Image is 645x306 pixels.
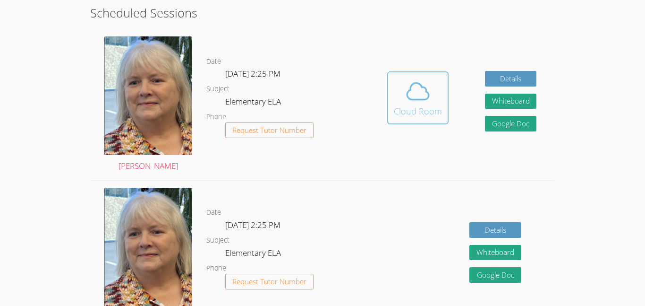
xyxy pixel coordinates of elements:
span: [DATE] 2:25 PM [225,219,280,230]
dt: Date [206,207,221,219]
a: Google Doc [469,267,521,283]
a: Google Doc [485,116,537,131]
a: [PERSON_NAME] [104,36,192,173]
button: Request Tutor Number [225,274,314,289]
dt: Subject [206,83,229,95]
dt: Phone [206,262,226,274]
img: Screen%20Shot%202022-10-08%20at%202.27.06%20PM.png [104,36,192,155]
button: Whiteboard [469,245,521,261]
h2: Scheduled Sessions [90,4,555,22]
dd: Elementary ELA [225,95,283,111]
span: Request Tutor Number [232,127,306,134]
dt: Date [206,56,221,68]
button: Whiteboard [485,94,537,109]
a: Details [485,71,537,87]
button: Request Tutor Number [225,122,314,138]
span: Request Tutor Number [232,278,306,285]
dt: Phone [206,111,226,123]
button: Cloud Room [387,71,449,124]
dt: Subject [206,235,229,246]
a: Details [469,222,521,238]
dd: Elementary ELA [225,246,283,262]
div: Cloud Room [394,105,442,118]
span: [DATE] 2:25 PM [225,68,280,79]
